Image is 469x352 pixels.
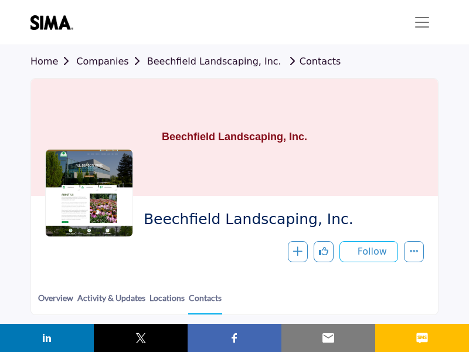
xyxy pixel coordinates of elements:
[404,241,424,262] button: More details
[38,292,74,313] a: Overview
[30,56,76,67] a: Home
[284,56,341,67] a: Contacts
[40,331,54,345] img: linkedin sharing button
[314,241,334,262] button: Like
[415,331,429,345] img: sms sharing button
[30,15,79,30] img: site Logo
[144,210,415,229] span: Beechfield Landscaping, Inc.
[162,79,307,196] h1: Beechfield Landscaping, Inc.
[339,241,398,262] button: Follow
[76,56,147,67] a: Companies
[149,292,185,313] a: Locations
[406,11,439,34] button: Toggle navigation
[227,331,242,345] img: facebook sharing button
[77,292,146,313] a: Activity & Updates
[147,56,281,67] a: Beechfield Landscaping, Inc.
[134,331,148,345] img: twitter sharing button
[188,292,222,314] a: Contacts
[321,331,335,345] img: email sharing button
